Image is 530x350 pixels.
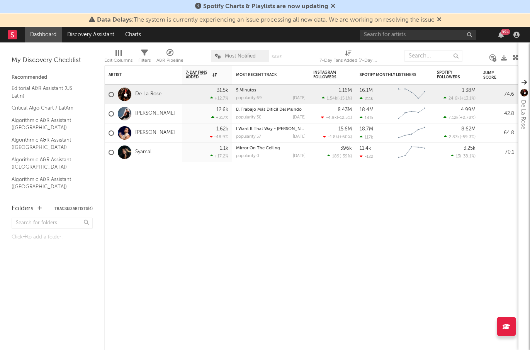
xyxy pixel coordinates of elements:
div: ( ) [322,96,352,101]
span: 24.6k [448,96,460,101]
svg: Chart title [394,123,429,143]
div: +12.7 % [210,96,228,101]
div: 12.6k [216,107,228,112]
span: Dismiss [437,17,442,23]
span: 7-Day Fans Added [186,70,211,79]
span: +60 % [339,135,351,139]
span: 1.54k [327,96,337,101]
div: [DATE] [293,135,306,139]
span: -39 % [341,154,351,159]
span: Data Delays [97,17,132,23]
div: Mirror On The Ceiling [236,146,306,150]
div: popularity: 69 [236,96,262,100]
div: Jump Score [483,71,503,80]
div: 15.6M [338,127,352,132]
div: 1.38M [462,88,476,93]
div: De La Rose [518,100,528,129]
span: Dismiss [331,3,335,10]
a: Editorial A&R Assistant (US Latin) [12,84,85,100]
input: Search for artists [360,30,476,40]
div: Filters [138,56,151,65]
div: 5 Minutos [236,88,306,93]
div: Most Recent Track [236,73,294,77]
span: Spotify Charts & Playlists are now updating [203,3,328,10]
a: Discovery Assistant [62,27,120,42]
div: -48.9 % [210,134,228,139]
a: [PERSON_NAME] [135,130,175,136]
div: popularity: 30 [236,115,262,120]
div: 211k [360,96,373,101]
a: De La Rose [135,91,161,98]
div: Artist [109,73,166,77]
span: -15.1 % [338,96,351,101]
div: 8.43M [338,107,352,112]
div: I Want It That Way - KARYO Remix [236,127,306,131]
svg: Chart title [394,104,429,123]
div: 42.8 [483,109,514,118]
span: -59.3 % [461,135,474,139]
span: +2.78 % [460,116,474,120]
div: My Discovery Checklist [12,56,93,65]
a: [PERSON_NAME] [135,110,175,117]
div: El Trabajo Más Difícil Del Mundo [236,108,306,112]
div: 70.1 [483,148,514,157]
span: -4.9k [326,116,337,120]
div: 7-Day Fans Added (7-Day Fans Added) [319,56,377,65]
div: Spotify Monthly Listeners [360,73,418,77]
span: -38.1 % [461,154,474,159]
div: 117k [360,135,373,140]
div: 11.4k [360,146,371,151]
div: 18.4M [360,107,374,112]
div: 1.16M [339,88,352,93]
div: popularity: 0 [236,154,259,158]
div: 74.6 [483,90,514,99]
div: [DATE] [293,96,306,100]
button: 99+ [498,32,504,38]
span: 13 [456,154,460,159]
svg: Chart title [394,85,429,104]
div: 31.5k [217,88,228,93]
div: ( ) [443,115,476,120]
div: Edit Columns [104,56,132,65]
div: ( ) [443,96,476,101]
div: ( ) [321,115,352,120]
div: 8.62M [461,127,476,132]
div: popularity: 57 [236,135,261,139]
input: Search for folders... [12,218,93,229]
div: A&R Pipeline [156,56,183,65]
div: 64.8 [483,129,514,138]
a: Algorithmic A&R Assistant ([GEOGRAPHIC_DATA]) [12,156,85,171]
div: Spotify Followers [437,70,464,79]
span: 7.12k [448,116,459,120]
span: : The system is currently experiencing an issue processing all new data. We are working on resolv... [97,17,435,23]
a: Charts [120,27,146,42]
div: Filters [138,46,151,69]
span: -1.8k [328,135,338,139]
span: 2.87k [449,135,460,139]
span: -12.5 % [338,116,351,120]
div: A&R Pipeline [156,46,183,69]
div: Edit Columns [104,46,132,69]
div: 99 + [501,29,510,35]
a: Algorithmic A&R Assistant ([GEOGRAPHIC_DATA]) [12,136,85,152]
div: 396k [340,146,352,151]
a: Dashboard [25,27,62,42]
div: ( ) [327,154,352,159]
div: 16.1M [360,88,373,93]
div: [DATE] [293,154,306,158]
div: 3.25k [464,146,476,151]
div: Folders [12,204,34,213]
a: Algorithmic A&R Assistant ([GEOGRAPHIC_DATA]) [12,116,85,132]
span: Most Notified [225,54,256,59]
div: 18.7M [360,127,373,132]
div: 1.62k [216,127,228,132]
svg: Chart title [394,143,429,162]
div: -122 [360,154,373,159]
div: Instagram Followers [313,70,340,79]
div: 141k [360,115,374,120]
div: Recommended [12,73,93,82]
a: Algorithmic A&R Assistant ([GEOGRAPHIC_DATA]) [12,175,85,191]
a: Syamali [135,149,153,156]
span: 189 [332,154,340,159]
div: ( ) [444,134,476,139]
